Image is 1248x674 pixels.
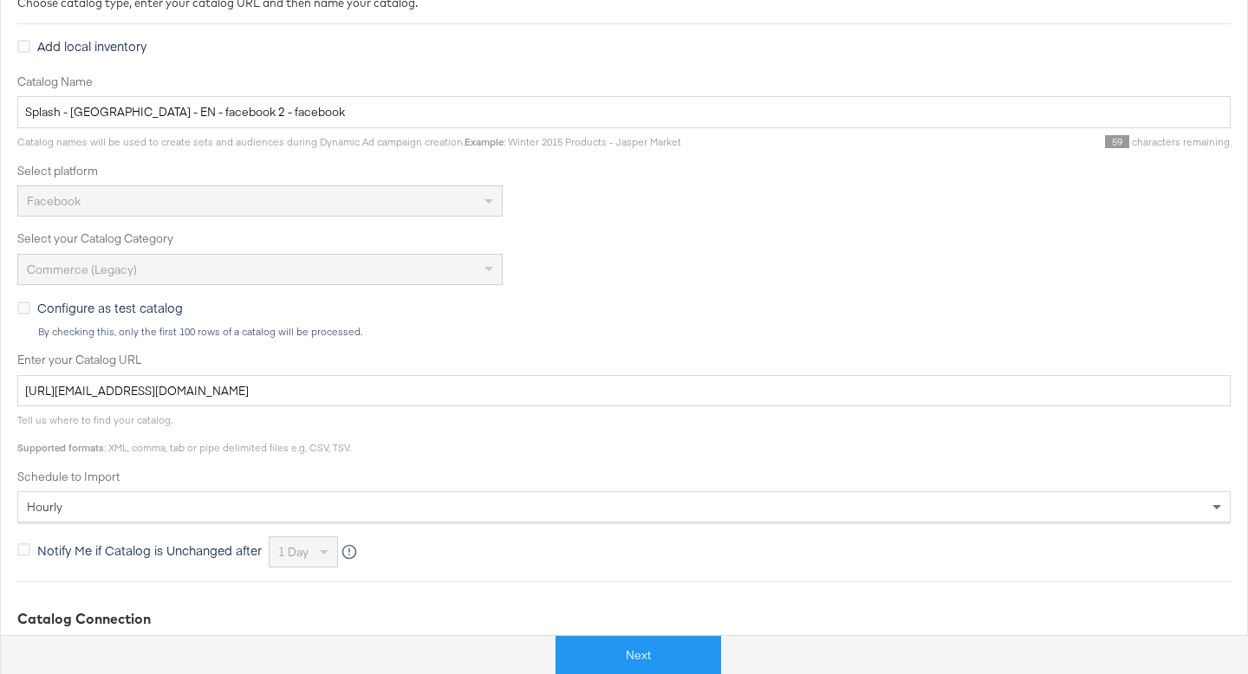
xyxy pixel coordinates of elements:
[37,37,146,55] span: Add local inventory
[37,299,183,316] span: Configure as test catalog
[1105,135,1129,148] span: 59
[27,499,62,515] span: hourly
[17,74,1231,90] label: Catalog Name
[17,469,1231,485] label: Schedule to Import
[17,441,104,454] strong: Supported formats
[465,135,504,148] strong: Example
[17,375,1231,407] input: Enter Catalog URL, e.g. http://www.example.com/products.xml
[278,544,309,560] span: 1 day
[17,352,1231,368] label: Enter your Catalog URL
[27,262,137,277] span: Commerce (Legacy)
[17,135,681,148] span: Catalog names will be used to create sets and audiences during Dynamic Ad campaign creation. : Wi...
[17,96,1231,128] input: Name your catalog e.g. My Dynamic Product Catalog
[27,193,81,209] span: Facebook
[17,163,1231,179] label: Select platform
[17,230,1231,247] label: Select your Catalog Category
[17,609,1231,629] div: Catalog Connection
[681,135,1231,149] div: characters remaining
[37,326,1231,338] div: By checking this, only the first 100 rows of a catalog will be processed.
[37,541,262,559] span: Notify Me if Catalog is Unchanged after
[17,413,351,454] span: Tell us where to find your catalog. : XML, comma, tab or pipe delimited files e.g. CSV, TSV.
